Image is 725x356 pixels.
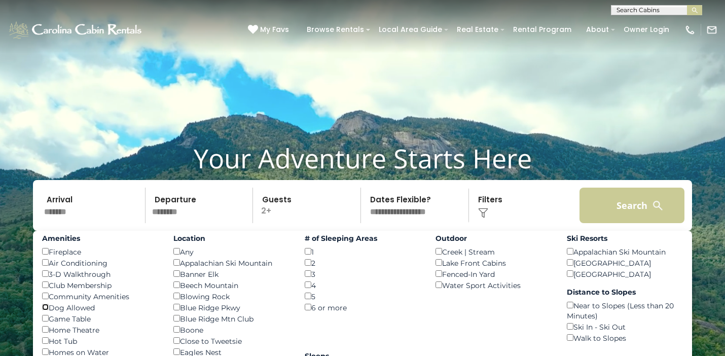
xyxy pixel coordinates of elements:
div: Near to Slopes (Less than 20 Minutes) [567,300,683,321]
label: # of Sleeping Areas [305,233,421,243]
div: Banner Elk [173,268,289,279]
div: Appalachian Ski Mountain [567,246,683,257]
div: Boone [173,324,289,335]
img: phone-regular-white.png [684,24,696,35]
div: [GEOGRAPHIC_DATA] [567,268,683,279]
div: Appalachian Ski Mountain [173,257,289,268]
h1: Your Adventure Starts Here [8,143,717,174]
a: Rental Program [508,22,576,38]
div: Hot Tub [42,335,158,346]
div: Water Sport Activities [436,279,552,291]
div: Dog Allowed [42,302,158,313]
div: 3-D Walkthrough [42,268,158,279]
label: Location [173,233,289,243]
div: Walk to Slopes [567,332,683,343]
a: My Favs [248,24,292,35]
div: Blue Ridge Mtn Club [173,313,289,324]
div: Fireplace [42,246,158,257]
div: Community Amenities [42,291,158,302]
a: Owner Login [619,22,674,38]
div: Beech Mountain [173,279,289,291]
label: Amenities [42,233,158,243]
button: Search [579,188,684,223]
img: White-1-1-2.png [8,20,144,40]
img: mail-regular-white.png [706,24,717,35]
label: Distance to Slopes [567,287,683,297]
img: filter--v1.png [478,208,488,218]
label: Ski Resorts [567,233,683,243]
a: Browse Rentals [302,22,369,38]
span: My Favs [260,24,289,35]
div: Home Theatre [42,324,158,335]
div: 2 [305,257,421,268]
a: Local Area Guide [374,22,447,38]
a: About [581,22,614,38]
div: Creek | Stream [436,246,552,257]
div: 5 [305,291,421,302]
p: 2+ [256,188,360,223]
a: Real Estate [452,22,503,38]
div: 1 [305,246,421,257]
div: 6 or more [305,302,421,313]
div: 4 [305,279,421,291]
div: Blowing Rock [173,291,289,302]
label: Outdoor [436,233,552,243]
div: Ski In - Ski Out [567,321,683,332]
div: Blue Ridge Pkwy [173,302,289,313]
div: Game Table [42,313,158,324]
div: 3 [305,268,421,279]
img: search-regular-white.png [651,199,664,212]
div: [GEOGRAPHIC_DATA] [567,257,683,268]
div: Any [173,246,289,257]
div: Fenced-In Yard [436,268,552,279]
div: Club Membership [42,279,158,291]
div: Close to Tweetsie [173,335,289,346]
div: Lake Front Cabins [436,257,552,268]
div: Air Conditioning [42,257,158,268]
